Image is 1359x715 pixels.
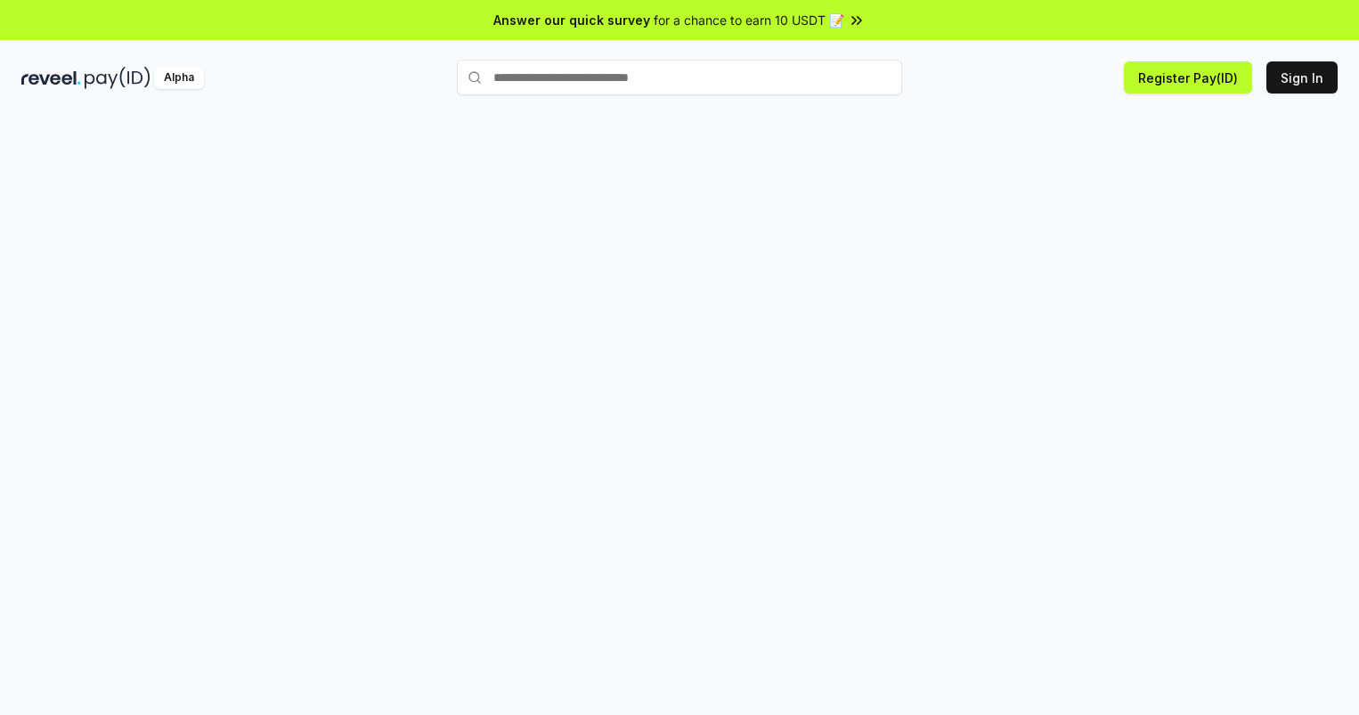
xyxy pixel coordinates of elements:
[21,67,81,89] img: reveel_dark
[1266,61,1338,93] button: Sign In
[654,11,844,29] span: for a chance to earn 10 USDT 📝
[154,67,204,89] div: Alpha
[1124,61,1252,93] button: Register Pay(ID)
[493,11,650,29] span: Answer our quick survey
[85,67,151,89] img: pay_id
